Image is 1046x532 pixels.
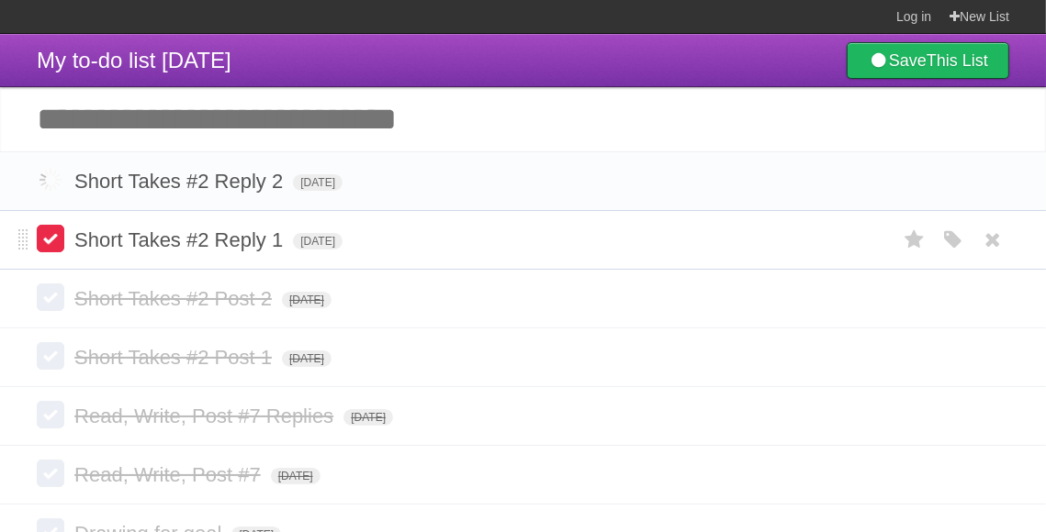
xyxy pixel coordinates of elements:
span: Short Takes #2 Post 2 [74,287,276,310]
label: Done [37,401,64,428]
span: [DATE] [343,409,393,426]
label: Done [37,283,64,311]
b: This List [927,51,988,70]
span: [DATE] [271,468,321,484]
label: Done [37,342,64,370]
span: Short Takes #2 Post 1 [74,346,276,369]
span: [DATE] [282,292,332,308]
label: Done [37,166,64,194]
span: Read, Write, Post #7 Replies [74,405,338,427]
span: My to-do list [DATE] [37,48,231,72]
label: Done [37,460,64,487]
span: Short Takes #2 Reply 1 [74,228,287,251]
label: Done [37,225,64,252]
span: Read, Write, Post #7 [74,463,265,486]
span: [DATE] [293,233,343,249]
span: [DATE] [282,350,332,367]
label: Star task [897,225,932,255]
span: [DATE] [293,174,343,191]
a: SaveThis List [847,42,1009,79]
span: Short Takes #2 Reply 2 [74,170,287,193]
